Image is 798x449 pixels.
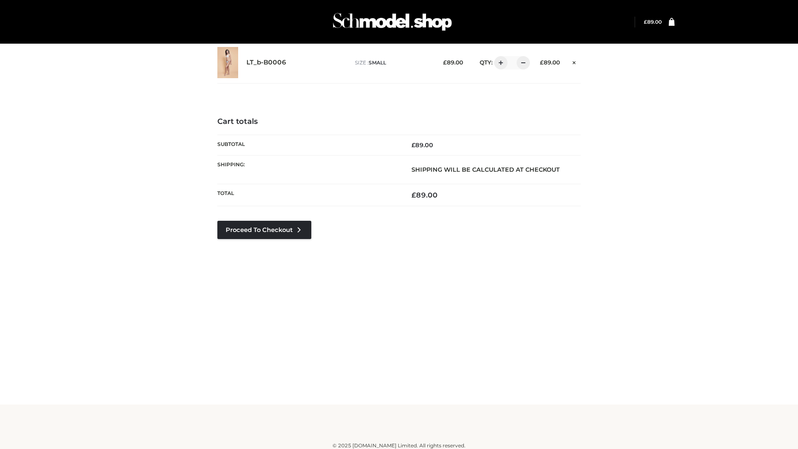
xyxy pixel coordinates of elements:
[471,56,527,69] div: QTY:
[217,155,399,184] th: Shipping:
[217,135,399,155] th: Subtotal
[540,59,544,66] span: £
[540,59,560,66] bdi: 89.00
[443,59,447,66] span: £
[644,19,662,25] bdi: 89.00
[644,19,662,25] a: £89.00
[411,166,560,173] strong: Shipping will be calculated at checkout
[568,56,581,67] a: Remove this item
[644,19,647,25] span: £
[443,59,463,66] bdi: 89.00
[330,5,455,38] img: Schmodel Admin 964
[217,184,399,206] th: Total
[411,191,416,199] span: £
[217,221,311,239] a: Proceed to Checkout
[411,191,438,199] bdi: 89.00
[246,59,286,67] a: LT_b-B0006
[217,117,581,126] h4: Cart totals
[217,47,238,78] img: LT_b-B0006 - SMALL
[369,59,386,66] span: SMALL
[355,59,430,67] p: size :
[411,141,415,149] span: £
[411,141,433,149] bdi: 89.00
